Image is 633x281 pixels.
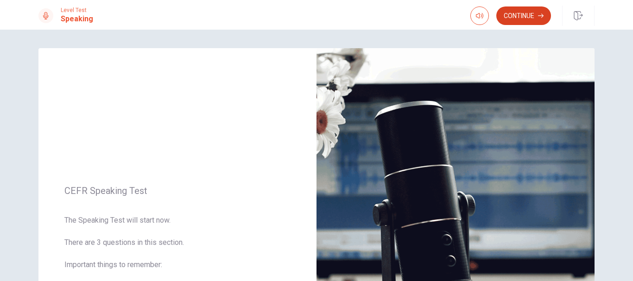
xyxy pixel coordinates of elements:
[61,13,93,25] h1: Speaking
[496,6,551,25] button: Continue
[64,185,291,196] span: CEFR Speaking Test
[61,7,93,13] span: Level Test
